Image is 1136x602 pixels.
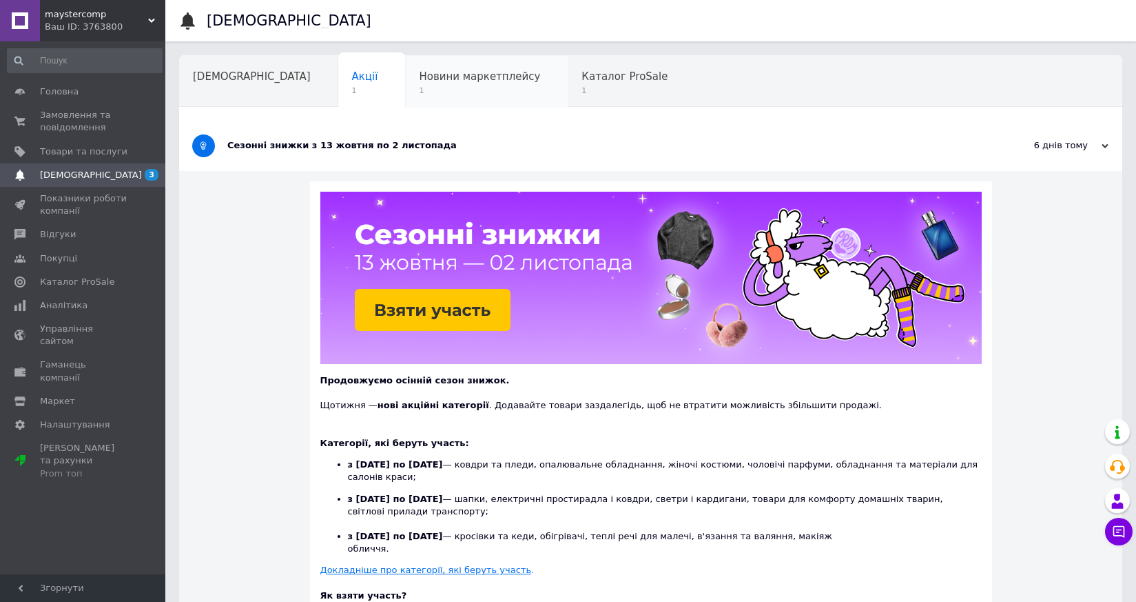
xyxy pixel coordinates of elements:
span: Акції [352,70,378,83]
h1: [DEMOGRAPHIC_DATA] [207,12,371,29]
span: [DEMOGRAPHIC_DATA] [193,70,311,83]
span: Гаманець компанії [40,359,127,383]
b: Продовжуємо осінній сезон знижок. [320,375,510,385]
u: Докладніше про категорії, які беруть участь [320,565,532,575]
b: з [DATE] по [DATE] [348,459,443,470]
b: Як взяти участь? [320,590,407,601]
span: Замовлення та повідомлення [40,109,127,134]
span: Каталог ProSale [581,70,668,83]
div: Щотижня — . Додавайте товари заздалегідь, щоб не втратити можливість збільшити продажі. [320,374,982,437]
span: Показники роботи компанії [40,192,127,217]
span: Відгуки [40,228,76,241]
b: з [DATE] по [DATE] [348,531,443,541]
li: — ковдри та пледи, опалювальне обладнання, жіночі костюми, чоловічі парфуми, обладнання та матері... [348,459,982,483]
li: — кросівки та кеди, обігрівачі, теплі речі для малечі, в'язання та валяння, макіяж обличчя. [348,530,982,555]
a: Докладніше про категорії, які беруть участь. [320,565,535,575]
div: Ваш ID: 3763800 [45,21,165,33]
span: Управління сайтом [40,323,127,348]
span: Покупці [40,252,77,265]
b: Категорії, які беруть участь: [320,438,469,448]
span: Новини маркетплейсу [419,70,540,83]
span: Головна [40,86,79,98]
span: Налаштування [40,419,110,431]
li: — шапки, електричні простирадла і ковдри, светри і кардигани, товари для комфорту домашніх тварин... [348,493,982,531]
span: Аналітика [40,299,87,312]
div: Сезонні знижки з 13 жовтня по 2 листопада [227,139,971,152]
b: з [DATE] по [DATE] [348,494,443,504]
span: 1 [352,86,378,96]
span: maystercomp [45,8,148,21]
span: Каталог ProSale [40,276,114,288]
span: [DEMOGRAPHIC_DATA] [40,169,142,181]
span: 1 [419,86,540,96]
b: нові акційні категорії [378,400,489,410]
div: 6 днів тому [971,139,1108,152]
span: Товари та послуги [40,146,127,158]
div: Prom топ [40,468,127,480]
span: Маркет [40,395,75,408]
span: 3 [145,169,158,181]
button: Чат з покупцем [1105,518,1133,545]
input: Пошук [7,48,163,73]
span: [PERSON_NAME] та рахунки [40,442,127,480]
span: 1 [581,86,668,96]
